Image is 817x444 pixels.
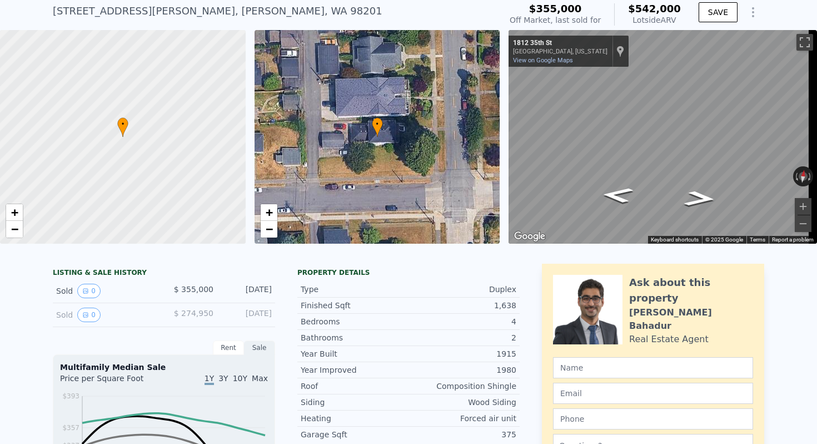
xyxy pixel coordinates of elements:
button: View historical data [77,284,101,298]
div: Real Estate Agent [629,333,709,346]
span: $542,000 [628,3,681,14]
div: 1,638 [409,300,516,311]
a: View on Google Maps [513,57,573,64]
button: Rotate counterclockwise [793,166,799,186]
button: Show Options [742,1,764,23]
div: Year Built [301,348,409,359]
div: LISTING & SALE HISTORY [53,268,275,279]
a: Zoom in [6,204,23,221]
div: Off Market, last sold for [510,14,601,26]
div: Composition Shingle [409,381,516,392]
tspan: $393 [62,392,79,400]
span: 10Y [233,374,247,383]
div: Ask about this property [629,275,753,306]
div: [GEOGRAPHIC_DATA], [US_STATE] [513,48,607,55]
span: Max [252,374,268,383]
input: Name [553,357,753,378]
div: Roof [301,381,409,392]
path: Go East, 35th St [671,187,730,210]
a: Terms (opens in new tab) [750,236,765,243]
div: Lotside ARV [628,14,681,26]
div: • [372,117,383,137]
div: Siding [301,397,409,408]
a: Zoom out [6,221,23,238]
div: Type [301,284,409,295]
button: Toggle fullscreen view [796,34,813,51]
div: Map [509,30,817,244]
a: Zoom out [261,221,277,238]
div: Price per Square Foot [60,373,164,391]
span: − [11,222,18,236]
tspan: $357 [62,424,79,432]
span: • [117,119,128,129]
div: 375 [409,429,516,440]
div: Sale [244,341,275,355]
div: Bedrooms [301,316,409,327]
span: © 2025 Google [705,236,743,243]
div: 2 [409,332,516,343]
button: Zoom in [795,198,811,215]
div: [DATE] [222,284,272,298]
div: [DATE] [222,308,272,322]
div: Duplex [409,284,516,295]
span: 1Y [205,374,214,385]
div: Finished Sqft [301,300,409,311]
div: Multifamily Median Sale [60,362,268,373]
div: [PERSON_NAME] Bahadur [629,306,753,333]
div: Forced air unit [409,413,516,424]
div: 4 [409,316,516,327]
div: Rent [213,341,244,355]
button: Rotate clockwise [808,166,814,186]
div: Property details [297,268,520,277]
a: Report a problem [772,236,814,243]
button: Zoom out [795,215,811,232]
div: Street View [509,30,817,244]
div: 1915 [409,348,516,359]
img: Google [511,229,548,244]
a: Open this area in Google Maps (opens a new window) [511,229,548,244]
div: Garage Sqft [301,429,409,440]
span: $ 355,000 [174,285,213,294]
a: Show location on map [616,45,624,57]
div: 1812 35th St [513,39,607,48]
path: Go West, 35th St [588,184,647,207]
input: Phone [553,408,753,430]
input: Email [553,383,753,404]
span: 3Y [218,374,228,383]
div: Year Improved [301,364,409,376]
span: $ 274,950 [174,309,213,318]
button: SAVE [699,2,738,22]
div: [STREET_ADDRESS][PERSON_NAME] , [PERSON_NAME] , WA 98201 [53,3,382,19]
span: $355,000 [529,3,582,14]
div: 1980 [409,364,516,376]
div: Wood Siding [409,397,516,408]
div: Bathrooms [301,332,409,343]
span: + [265,205,272,219]
a: Zoom in [261,204,277,221]
span: • [372,119,383,129]
button: View historical data [77,308,101,322]
div: • [117,117,128,137]
div: Heating [301,413,409,424]
button: Reset the view [798,166,809,187]
span: − [265,222,272,236]
span: + [11,205,18,219]
div: Sold [56,284,155,298]
div: Sold [56,308,155,322]
button: Keyboard shortcuts [651,236,699,244]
